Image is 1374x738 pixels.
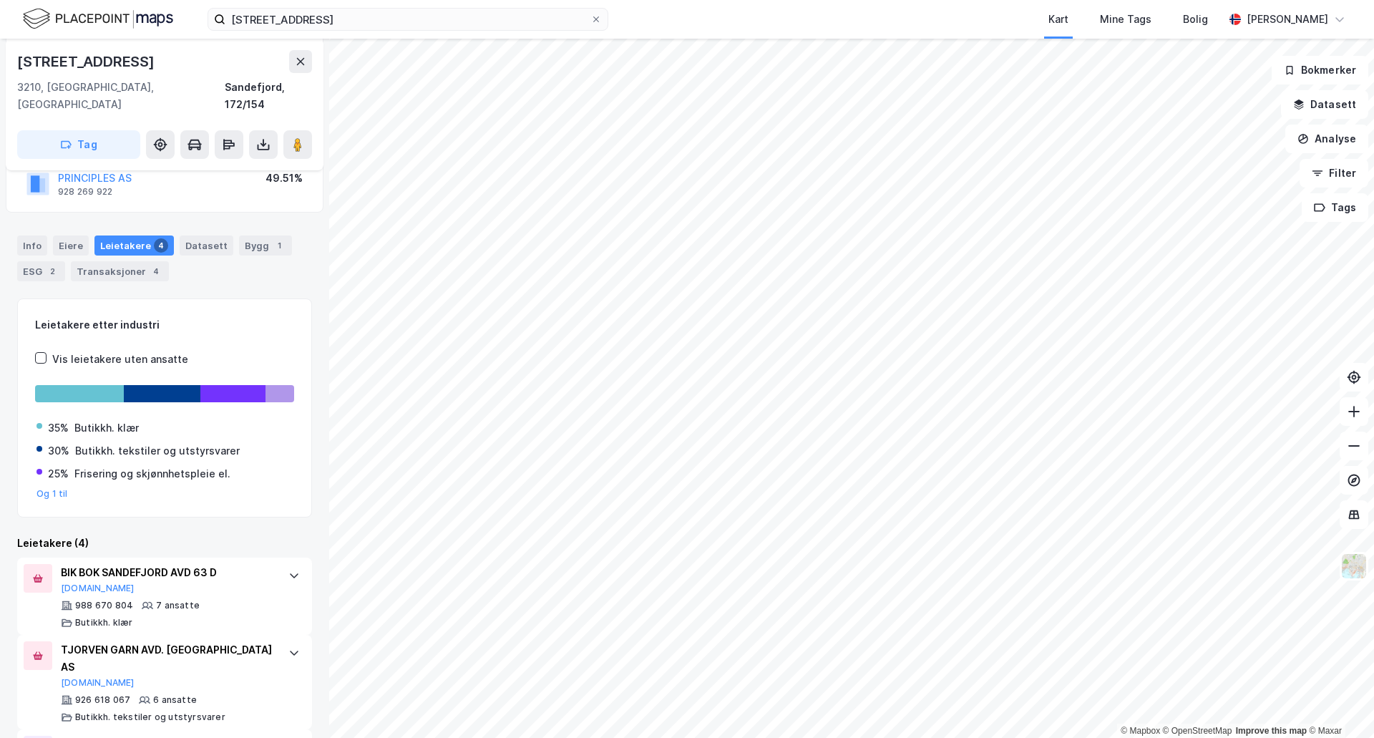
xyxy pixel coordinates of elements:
div: Sandefjord, 172/154 [225,79,312,113]
button: Tags [1302,193,1368,222]
div: [PERSON_NAME] [1247,11,1328,28]
a: Mapbox [1121,726,1160,736]
div: Eiere [53,236,89,256]
div: TJORVEN GARN AVD. [GEOGRAPHIC_DATA] AS [61,641,274,676]
div: Bolig [1183,11,1208,28]
div: BIK BOK SANDEFJORD AVD 63 D [61,564,274,581]
div: Transaksjoner [71,261,169,281]
div: 35% [48,419,69,437]
button: Datasett [1281,90,1368,119]
div: Leietakere (4) [17,535,312,552]
div: 988 670 804 [75,600,133,611]
div: 30% [48,442,69,460]
button: Og 1 til [36,488,68,500]
div: Butikkh. tekstiler og utstyrsvarer [75,442,240,460]
div: Kontrollprogram for chat [1302,669,1374,738]
div: Vis leietakere uten ansatte [52,351,188,368]
div: Butikkh. klær [74,419,139,437]
div: Butikkh. tekstiler og utstyrsvarer [75,712,225,723]
img: Z [1340,553,1368,580]
button: Analyse [1285,125,1368,153]
div: Datasett [180,236,233,256]
div: Butikkh. klær [75,617,133,628]
div: 2 [45,264,59,278]
div: 6 ansatte [153,694,197,706]
div: 49.51% [265,170,303,187]
a: Improve this map [1236,726,1307,736]
div: ESG [17,261,65,281]
div: Frisering og skjønnhetspleie el. [74,465,230,482]
button: [DOMAIN_NAME] [61,677,135,689]
button: [DOMAIN_NAME] [61,583,135,594]
div: 928 269 922 [58,186,112,198]
div: Kart [1048,11,1068,28]
div: Info [17,236,47,256]
button: Tag [17,130,140,159]
img: logo.f888ab2527a4732fd821a326f86c7f29.svg [23,6,173,31]
a: OpenStreetMap [1163,726,1232,736]
input: Søk på adresse, matrikkel, gårdeiere, leietakere eller personer [225,9,590,30]
div: 1 [272,238,286,253]
div: 25% [48,465,69,482]
div: Leietakere [94,236,174,256]
div: Leietakere etter industri [35,316,294,334]
div: Mine Tags [1100,11,1151,28]
div: 7 ansatte [156,600,200,611]
button: Filter [1300,159,1368,188]
div: 4 [149,264,163,278]
div: Bygg [239,236,292,256]
div: 4 [154,238,168,253]
div: 3210, [GEOGRAPHIC_DATA], [GEOGRAPHIC_DATA] [17,79,225,113]
button: Bokmerker [1272,56,1368,84]
div: [STREET_ADDRESS] [17,50,157,73]
div: 926 618 067 [75,694,130,706]
iframe: Chat Widget [1302,669,1374,738]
